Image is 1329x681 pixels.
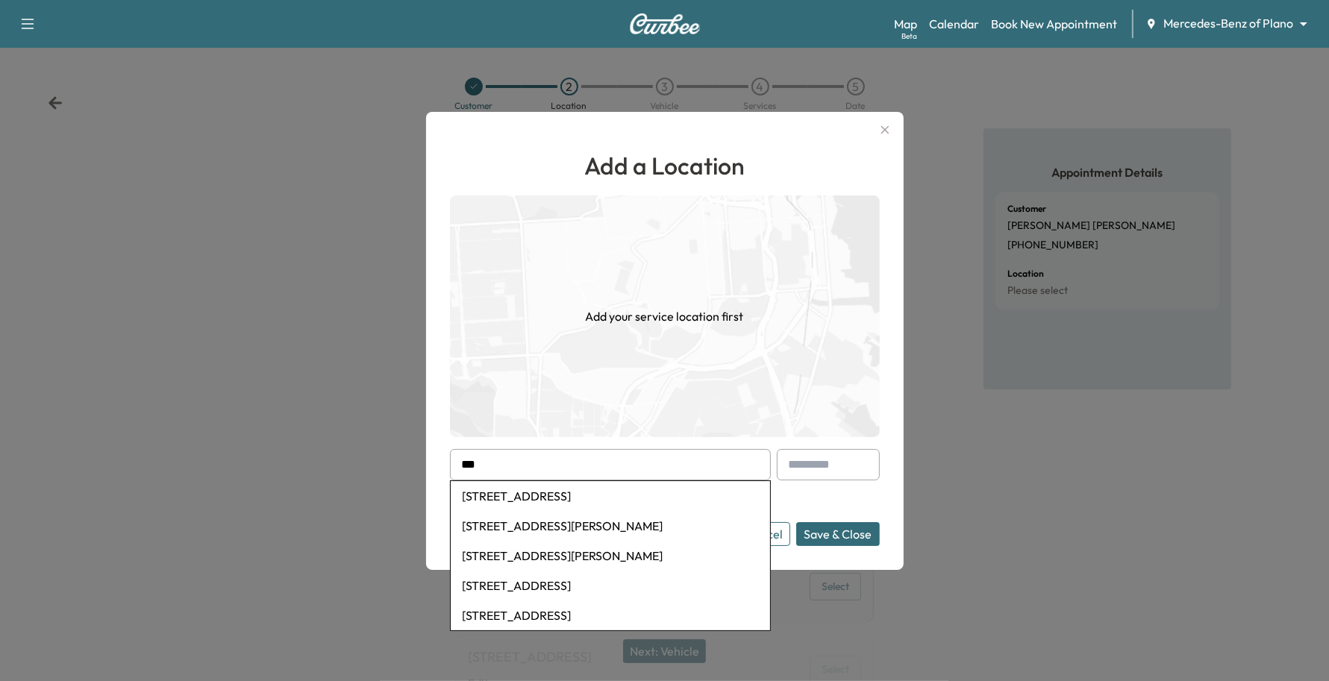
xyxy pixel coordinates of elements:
h1: Add a Location [450,148,880,183]
li: [STREET_ADDRESS][PERSON_NAME] [451,511,770,541]
img: empty-map-CL6vilOE.png [450,195,880,437]
button: Save & Close [796,522,880,546]
div: Beta [901,31,917,42]
a: MapBeta [894,15,917,33]
img: Curbee Logo [629,13,701,34]
li: [STREET_ADDRESS] [451,481,770,511]
a: Book New Appointment [991,15,1117,33]
a: Calendar [929,15,979,33]
li: [STREET_ADDRESS] [451,600,770,630]
li: [STREET_ADDRESS] [451,571,770,600]
h1: Add your service location first [586,307,744,325]
li: [STREET_ADDRESS][PERSON_NAME] [451,541,770,571]
span: Mercedes-Benz of Plano [1163,15,1293,32]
